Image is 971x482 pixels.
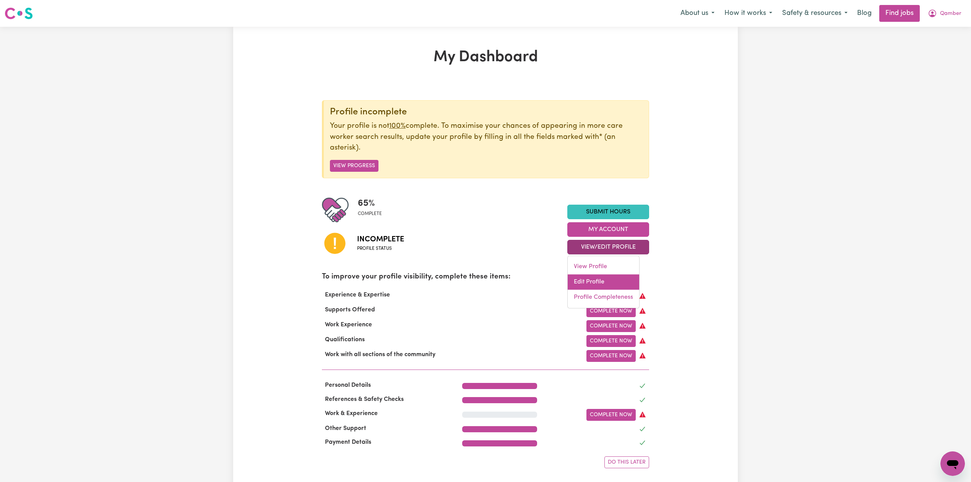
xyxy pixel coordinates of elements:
[322,322,375,328] span: Work Experience
[923,5,966,21] button: My Account
[719,5,777,21] button: How it works
[322,439,374,445] span: Payment Details
[358,197,388,223] div: Profile completeness: 65%
[940,451,965,476] iframe: Button to launch messaging window
[852,5,876,22] a: Blog
[608,459,646,465] span: Do this later
[322,410,381,417] span: Work & Experience
[675,5,719,21] button: About us
[586,320,636,332] a: Complete Now
[777,5,852,21] button: Safety & resources
[879,5,920,22] a: Find jobs
[322,292,393,298] span: Experience & Expertise
[322,425,369,432] span: Other Support
[5,7,33,20] img: Careseekers logo
[357,234,404,245] span: Incomplete
[567,222,649,237] button: My Account
[322,396,407,402] span: References & Safety Checks
[940,10,961,18] span: Qamber
[586,305,636,317] a: Complete Now
[567,240,649,254] button: View/Edit Profile
[567,205,649,219] a: Submit Hours
[358,210,382,217] span: complete
[586,350,636,362] a: Complete Now
[330,160,378,172] button: View Progress
[5,5,33,22] a: Careseekers logo
[322,382,374,388] span: Personal Details
[568,259,639,275] a: View Profile
[568,290,639,305] a: Profile Completeness
[604,456,649,468] button: Do this later
[330,121,643,154] p: Your profile is not complete. To maximise your chances of appearing in more care worker search re...
[322,272,649,283] p: To improve your profile visibility, complete these items:
[322,307,378,313] span: Supports Offered
[568,275,639,290] a: Edit Profile
[322,337,368,343] span: Qualifications
[322,48,649,67] h1: My Dashboard
[358,197,382,210] span: 65 %
[567,256,640,309] div: View/Edit Profile
[357,245,404,252] span: Profile status
[586,409,636,421] a: Complete Now
[389,122,406,130] u: 100%
[322,352,438,358] span: Work with all sections of the community
[330,107,643,118] div: Profile incomplete
[586,335,636,347] a: Complete Now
